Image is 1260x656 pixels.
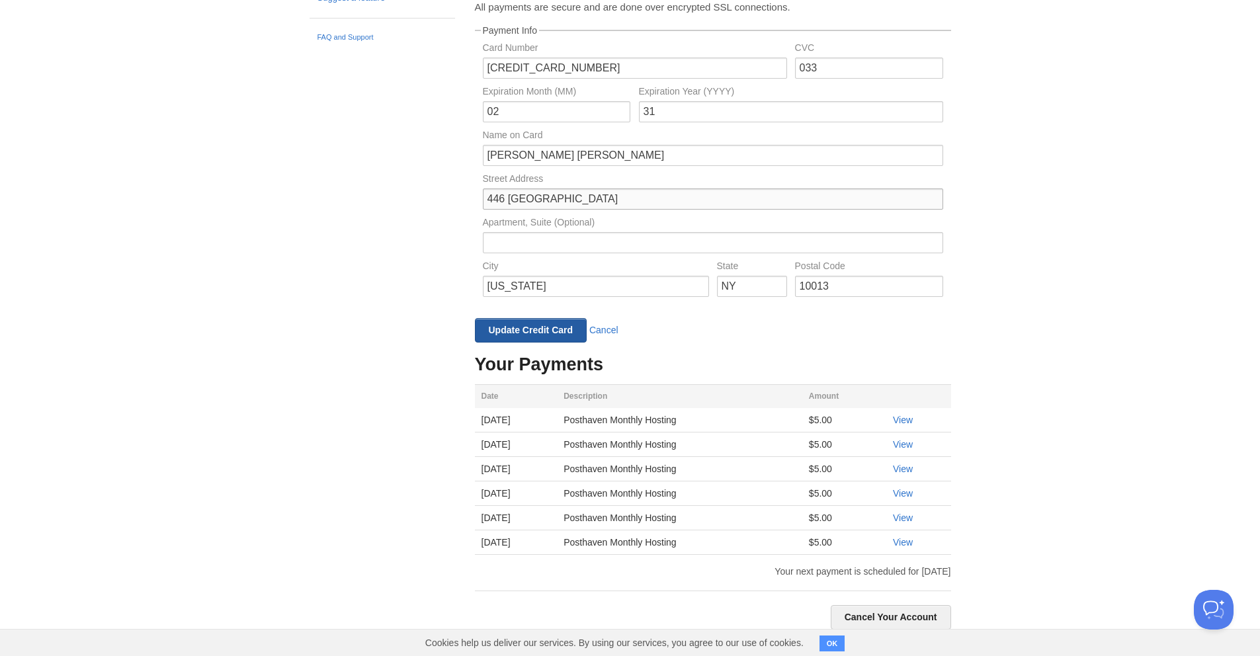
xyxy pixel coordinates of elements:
th: Date [475,384,558,408]
td: [DATE] [475,456,558,481]
label: Name on Card [483,130,943,143]
label: CVC [795,43,943,56]
td: [DATE] [475,408,558,432]
button: OK [819,635,845,651]
td: $5.00 [802,456,886,481]
td: [DATE] [475,530,558,554]
th: Description [557,384,802,408]
label: Expiration Year (YYYY) [639,87,943,99]
td: $5.00 [802,481,886,505]
td: [DATE] [475,481,558,505]
label: Expiration Month (MM) [483,87,631,99]
a: View [893,488,913,499]
td: $5.00 [802,505,886,530]
label: Postal Code [795,261,943,274]
label: Street Address [483,174,943,186]
a: View [893,464,913,474]
a: View [893,439,913,450]
span: Cookies help us deliver our services. By using our services, you agree to our use of cookies. [412,630,817,656]
a: Cancel Your Account [831,605,951,630]
td: Posthaven Monthly Hosting [557,505,802,530]
label: Apartment, Suite (Optional) [483,218,943,230]
td: Posthaven Monthly Hosting [557,408,802,432]
a: Cancel [589,325,618,335]
td: Posthaven Monthly Hosting [557,481,802,505]
th: Amount [802,384,886,408]
a: View [893,537,913,548]
a: FAQ and Support [317,32,447,44]
iframe: Help Scout Beacon - Open [1194,590,1234,630]
td: [DATE] [475,505,558,530]
td: Posthaven Monthly Hosting [557,432,802,456]
td: Posthaven Monthly Hosting [557,456,802,481]
td: Posthaven Monthly Hosting [557,530,802,554]
td: $5.00 [802,530,886,554]
label: Card Number [483,43,787,56]
div: Your next payment is scheduled for [DATE] [465,567,961,576]
label: State [717,261,787,274]
legend: Payment Info [481,26,540,35]
td: [DATE] [475,432,558,456]
a: View [893,415,913,425]
td: $5.00 [802,408,886,432]
a: View [893,512,913,523]
h3: Your Payments [475,355,951,375]
td: $5.00 [802,432,886,456]
input: Update Credit Card [475,318,587,343]
label: City [483,261,709,274]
